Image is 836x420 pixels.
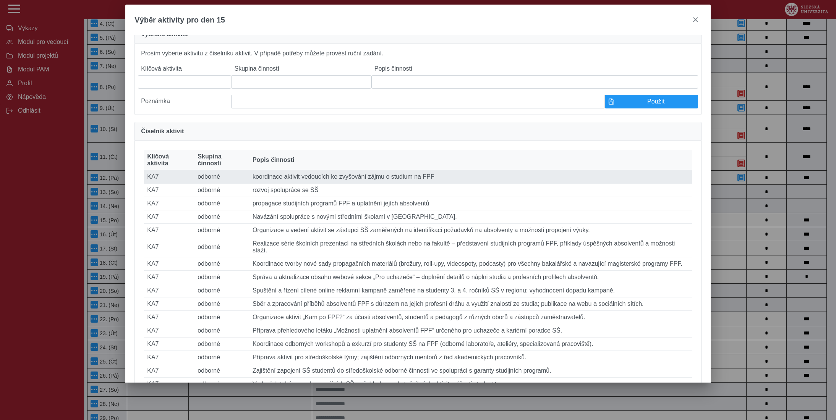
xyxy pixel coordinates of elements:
[144,297,194,311] td: KA7
[250,351,692,364] td: Příprava aktivit pro středoškolské týmy; zajištění odborných mentorů z řad akademických pracovníků.
[144,311,194,324] td: KA7
[194,257,250,271] td: odborné
[194,351,250,364] td: odborné
[250,224,692,237] td: Organizace a vedení aktivit se zástupci SŠ zaměřených na identifikaci požadavků na absolventy a m...
[194,338,250,351] td: odborné
[250,184,692,197] td: rozvoj spolupráce se SŠ
[144,271,194,284] td: KA7
[250,237,692,257] td: Realizace série školních prezentací na středních školách nebo na fakultě – představení studijních...
[250,197,692,210] td: propagace studijních programů FPF a uplatnění jejích absolventů
[194,184,250,197] td: odborné
[250,271,692,284] td: Správa a aktualizace obsahu webové sekce „Pro uchazeče“ – doplnění detailů o náplni studia a prof...
[144,210,194,224] td: KA7
[144,257,194,271] td: KA7
[134,44,702,115] div: Prosím vyberte aktivitu z číselníku aktivit. V případě potřeby můžete provést ruční zadání.
[250,257,692,271] td: Koordinace tvorby nové sady propagačních materiálů (brožury, roll-upy, videospoty, podcasty) pro ...
[605,95,698,108] button: Použít
[194,284,250,297] td: odborné
[250,324,692,338] td: Příprava přehledového letáku „Možnosti uplatnění absolventů FPF“ určeného pro uchazeče a kariérní...
[371,62,698,75] label: Popis činnosti
[144,364,194,378] td: KA7
[250,210,692,224] td: Navázání spolupráce s novými středními školami v [GEOGRAPHIC_DATA].
[250,364,692,378] td: Zajištění zapojení SŠ studentů do středoškolské odborné činnosti ve spolupráci s garanty studijní...
[194,170,250,184] td: odborné
[250,378,692,391] td: Vedení databáze spolupracujících SŠ s přehledem uskutečněných aktivit a účasti studentů.
[194,378,250,391] td: odborné
[250,338,692,351] td: Koordinace odborných workshopů a exkurzí pro studenty SŠ na FPF (odborné laboratoře, ateliéry, sp...
[194,224,250,237] td: odborné
[144,324,194,338] td: KA7
[134,16,225,24] span: Výběr aktivity pro den 15
[250,284,692,297] td: Spuštění a řízení cílené online reklamní kampaně zaměřené na studenty 3. a 4. ročníků SŠ v region...
[253,157,294,163] span: Popis činnosti
[194,297,250,311] td: odborné
[198,153,246,167] span: Skupina činností
[194,311,250,324] td: odborné
[144,338,194,351] td: KA7
[194,324,250,338] td: odborné
[231,62,371,75] label: Skupina činností
[147,153,191,167] span: Klíčová aktivita
[144,351,194,364] td: KA7
[194,271,250,284] td: odborné
[138,62,231,75] label: Klíčová aktivita
[144,224,194,237] td: KA7
[194,210,250,224] td: odborné
[144,284,194,297] td: KA7
[194,364,250,378] td: odborné
[250,170,692,184] td: koordinace aktivit vedoucích ke zvyšování zájmu o studium na FPF
[689,14,702,26] button: close
[194,237,250,257] td: odborné
[144,184,194,197] td: KA7
[138,95,231,108] label: Poznámka
[144,378,194,391] td: KA7
[144,170,194,184] td: KA7
[144,197,194,210] td: KA7
[194,197,250,210] td: odborné
[141,128,184,134] span: Číselník aktivit
[250,311,692,324] td: Organizace aktivit „Kam po FPF?“ za účasti absolventů, studentů a pedagogů z různých oborů a zást...
[250,297,692,311] td: Sběr a zpracování příběhů absolventů FPF s důrazem na jejich profesní dráhu a využití znalostí ze...
[617,98,695,105] span: Použít
[144,237,194,257] td: KA7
